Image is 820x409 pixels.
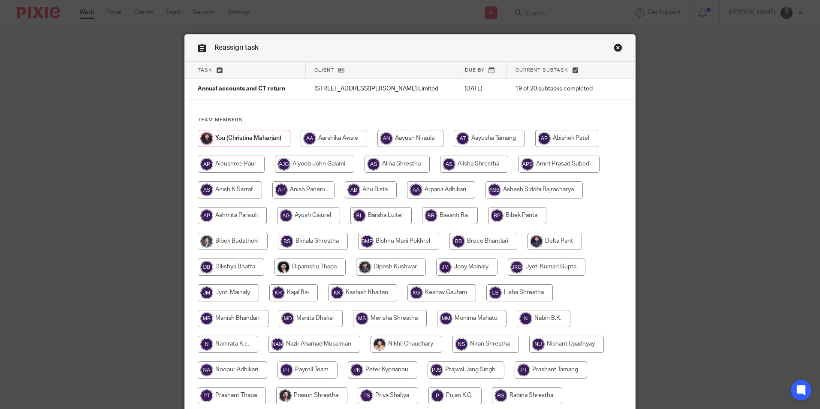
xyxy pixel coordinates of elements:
h4: Team members [198,117,622,123]
span: Reassign task [214,44,259,51]
a: Close this dialog window [614,43,622,55]
span: Annual accounts and CT return [198,86,285,92]
span: Due by [465,68,485,72]
p: [STREET_ADDRESS][PERSON_NAME] Limited [314,84,448,93]
p: [DATE] [464,84,498,93]
span: Current subtask [516,68,568,72]
span: Task [198,68,212,72]
td: 19 of 20 subtasks completed [506,79,607,99]
span: Client [314,68,334,72]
